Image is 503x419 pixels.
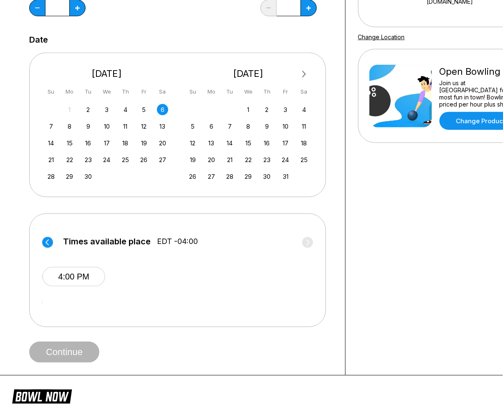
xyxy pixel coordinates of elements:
[280,104,291,115] div: Choose Friday, October 3rd, 2025
[206,86,217,97] div: Mo
[187,86,198,97] div: Su
[120,154,131,165] div: Choose Thursday, September 25th, 2025
[280,154,291,165] div: Choose Friday, October 24th, 2025
[101,154,112,165] div: Choose Wednesday, September 24th, 2025
[101,137,112,149] div: Choose Wednesday, September 17th, 2025
[101,121,112,132] div: Choose Wednesday, September 10th, 2025
[64,171,75,182] div: Choose Monday, September 29th, 2025
[243,104,254,115] div: Choose Wednesday, October 1st, 2025
[187,137,198,149] div: Choose Sunday, October 12th, 2025
[157,237,198,246] span: EDT -04:00
[64,104,75,115] div: Not available Monday, September 1st, 2025
[186,103,311,182] div: month 2025-10
[224,171,235,182] div: Choose Tuesday, October 28th, 2025
[45,171,57,182] div: Choose Sunday, September 28th, 2025
[298,68,311,81] button: Next Month
[206,171,217,182] div: Choose Monday, October 27th, 2025
[261,171,273,182] div: Choose Thursday, October 30th, 2025
[45,137,57,149] div: Choose Sunday, September 14th, 2025
[243,137,254,149] div: Choose Wednesday, October 15th, 2025
[298,86,310,97] div: Sa
[120,86,131,97] div: Th
[261,86,273,97] div: Th
[83,104,94,115] div: Choose Tuesday, September 2nd, 2025
[157,104,168,115] div: Choose Saturday, September 6th, 2025
[120,104,131,115] div: Choose Thursday, September 4th, 2025
[45,154,57,165] div: Choose Sunday, September 21st, 2025
[101,104,112,115] div: Choose Wednesday, September 3rd, 2025
[187,121,198,132] div: Choose Sunday, October 5th, 2025
[243,171,254,182] div: Choose Wednesday, October 29th, 2025
[64,121,75,132] div: Choose Monday, September 8th, 2025
[45,86,57,97] div: Su
[298,121,310,132] div: Choose Saturday, October 11th, 2025
[206,121,217,132] div: Choose Monday, October 6th, 2025
[83,171,94,182] div: Choose Tuesday, September 30th, 2025
[280,86,291,97] div: Fr
[138,154,149,165] div: Choose Friday, September 26th, 2025
[29,35,48,44] label: Date
[42,267,105,287] button: 4:00 PM
[157,121,168,132] div: Choose Saturday, September 13th, 2025
[83,137,94,149] div: Choose Tuesday, September 16th, 2025
[224,121,235,132] div: Choose Tuesday, October 7th, 2025
[369,65,432,127] img: Open Bowling
[83,86,94,97] div: Tu
[138,121,149,132] div: Choose Friday, September 12th, 2025
[261,121,273,132] div: Choose Thursday, October 9th, 2025
[138,104,149,115] div: Choose Friday, September 5th, 2025
[44,103,169,182] div: month 2025-09
[358,33,405,41] a: Change Location
[280,121,291,132] div: Choose Friday, October 10th, 2025
[261,104,273,115] div: Choose Thursday, October 2nd, 2025
[83,121,94,132] div: Choose Tuesday, September 9th, 2025
[120,121,131,132] div: Choose Thursday, September 11th, 2025
[64,137,75,149] div: Choose Monday, September 15th, 2025
[224,137,235,149] div: Choose Tuesday, October 14th, 2025
[261,154,273,165] div: Choose Thursday, October 23rd, 2025
[224,86,235,97] div: Tu
[64,154,75,165] div: Choose Monday, September 22nd, 2025
[298,137,310,149] div: Choose Saturday, October 18th, 2025
[138,137,149,149] div: Choose Friday, September 19th, 2025
[298,154,310,165] div: Choose Saturday, October 25th, 2025
[187,171,198,182] div: Choose Sunday, October 26th, 2025
[187,154,198,165] div: Choose Sunday, October 19th, 2025
[298,104,310,115] div: Choose Saturday, October 4th, 2025
[63,237,151,246] span: Times available place
[243,86,254,97] div: We
[206,137,217,149] div: Choose Monday, October 13th, 2025
[83,154,94,165] div: Choose Tuesday, September 23rd, 2025
[64,86,75,97] div: Mo
[138,86,149,97] div: Fr
[224,154,235,165] div: Choose Tuesday, October 21st, 2025
[261,137,273,149] div: Choose Thursday, October 16th, 2025
[184,68,313,79] div: [DATE]
[157,137,168,149] div: Choose Saturday, September 20th, 2025
[45,121,57,132] div: Choose Sunday, September 7th, 2025
[243,121,254,132] div: Choose Wednesday, October 8th, 2025
[280,137,291,149] div: Choose Friday, October 17th, 2025
[101,86,112,97] div: We
[157,86,168,97] div: Sa
[120,137,131,149] div: Choose Thursday, September 18th, 2025
[243,154,254,165] div: Choose Wednesday, October 22nd, 2025
[42,68,172,79] div: [DATE]
[280,171,291,182] div: Choose Friday, October 31st, 2025
[157,154,168,165] div: Choose Saturday, September 27th, 2025
[206,154,217,165] div: Choose Monday, October 20th, 2025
